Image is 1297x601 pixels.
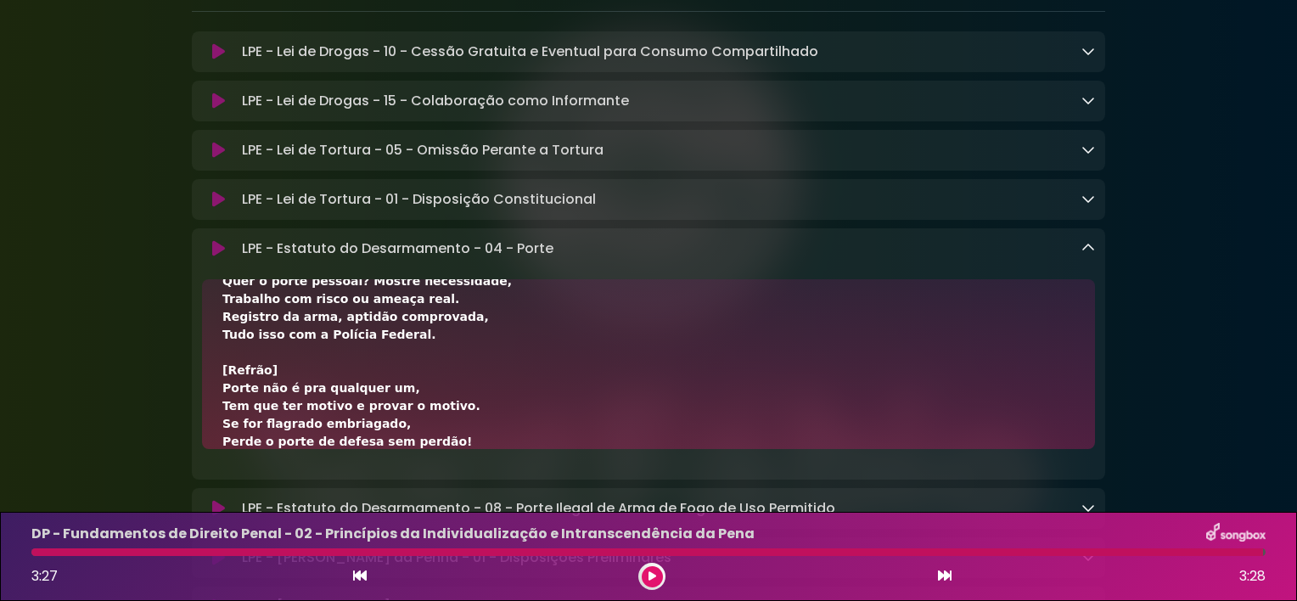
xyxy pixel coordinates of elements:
[242,91,629,111] p: LPE - Lei de Drogas - 15 - Colaboração como Informante
[242,140,604,160] p: LPE - Lei de Tortura - 05 - Omissão Perante a Tortura
[242,42,818,62] p: LPE - Lei de Drogas - 10 - Cessão Gratuita e Eventual para Consumo Compartilhado
[1239,566,1266,587] span: 3:28
[242,189,596,210] p: LPE - Lei de Tortura - 01 - Disposição Constitucional
[31,524,755,544] p: DP - Fundamentos de Direito Penal - 02 - Princípios da Individualização e Intranscendência da Pena
[1206,523,1266,545] img: songbox-logo-white.png
[242,498,835,519] p: LPE - Estatuto do Desarmamento - 08 - Porte Ilegal de Arma de Fogo de Uso Permitido
[31,566,58,586] span: 3:27
[242,239,553,259] p: LPE - Estatuto do Desarmamento - 04 - Porte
